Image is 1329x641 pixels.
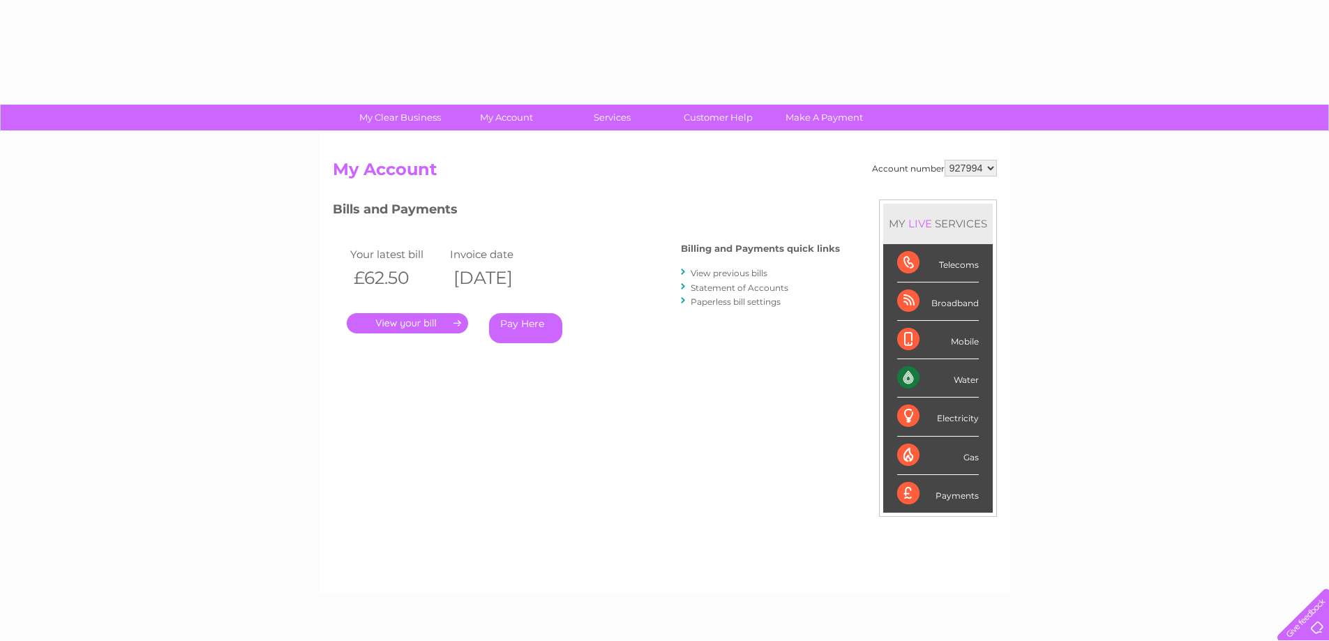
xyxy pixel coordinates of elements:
a: Statement of Accounts [691,282,788,293]
a: . [347,313,468,333]
a: Customer Help [661,105,776,130]
a: My Clear Business [343,105,458,130]
th: £62.50 [347,264,447,292]
div: MY SERVICES [883,204,993,243]
a: Paperless bill settings [691,296,781,307]
h2: My Account [333,160,997,186]
a: Make A Payment [767,105,882,130]
div: Broadband [897,282,979,321]
div: LIVE [906,217,935,230]
th: [DATE] [446,264,547,292]
a: Services [555,105,670,130]
td: Invoice date [446,245,547,264]
div: Payments [897,475,979,513]
div: Electricity [897,398,979,436]
a: My Account [449,105,564,130]
div: Water [897,359,979,398]
a: Pay Here [489,313,562,343]
a: View previous bills [691,268,767,278]
div: Telecoms [897,244,979,282]
div: Mobile [897,321,979,359]
h3: Bills and Payments [333,199,840,224]
td: Your latest bill [347,245,447,264]
div: Account number [872,160,997,176]
div: Gas [897,437,979,475]
h4: Billing and Payments quick links [681,243,840,254]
